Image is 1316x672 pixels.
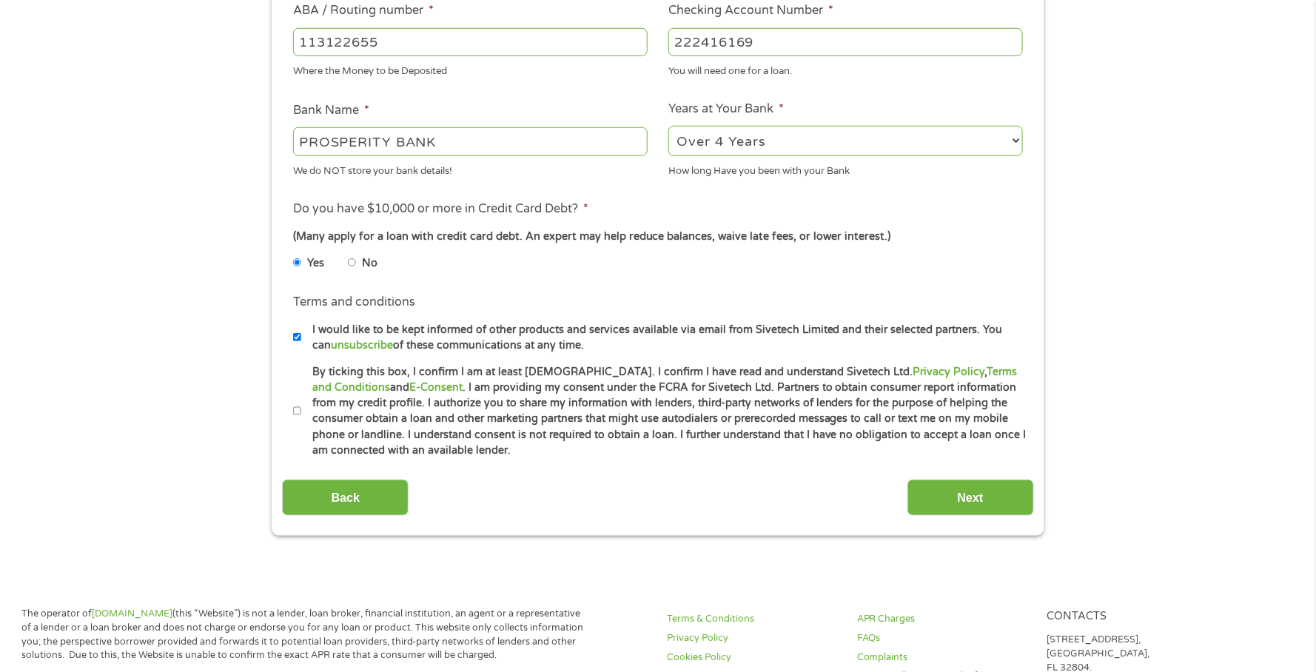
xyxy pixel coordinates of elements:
label: No [362,255,377,272]
p: The operator of (this “Website”) is not a lender, loan broker, financial institution, an agent or... [21,607,591,663]
a: Terms & Conditions [667,612,839,626]
a: [DOMAIN_NAME] [92,608,172,619]
label: Yes [307,255,324,272]
a: FAQs [857,631,1029,645]
div: How long Have you been with your Bank [668,158,1023,178]
label: By ticking this box, I confirm I am at least [DEMOGRAPHIC_DATA]. I confirm I have read and unders... [301,364,1027,459]
label: Terms and conditions [293,295,415,310]
label: Bank Name [293,103,369,118]
label: ABA / Routing number [293,3,434,19]
h4: Contacts [1047,610,1219,624]
a: APR Charges [857,612,1029,626]
div: You will need one for a loan. [668,59,1023,79]
input: Back [282,480,409,516]
a: Complaints [857,651,1029,665]
div: (Many apply for a loan with credit card debt. An expert may help reduce balances, waive late fees... [293,229,1023,245]
a: unsubscribe [331,339,393,352]
label: Years at Your Bank [668,101,784,117]
div: Where the Money to be Deposited [293,59,648,79]
label: Do you have $10,000 or more in Credit Card Debt? [293,201,588,217]
div: We do NOT store your bank details! [293,158,648,178]
a: Cookies Policy [667,651,839,665]
a: E-Consent [409,381,463,394]
a: Terms and Conditions [312,366,1018,394]
input: 345634636 [668,28,1023,56]
input: 263177916 [293,28,648,56]
a: Privacy Policy [667,631,839,645]
input: Next [907,480,1034,516]
a: Privacy Policy [913,366,985,378]
label: I would like to be kept informed of other products and services available via email from Sivetech... [301,322,1027,354]
label: Checking Account Number [668,3,833,19]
